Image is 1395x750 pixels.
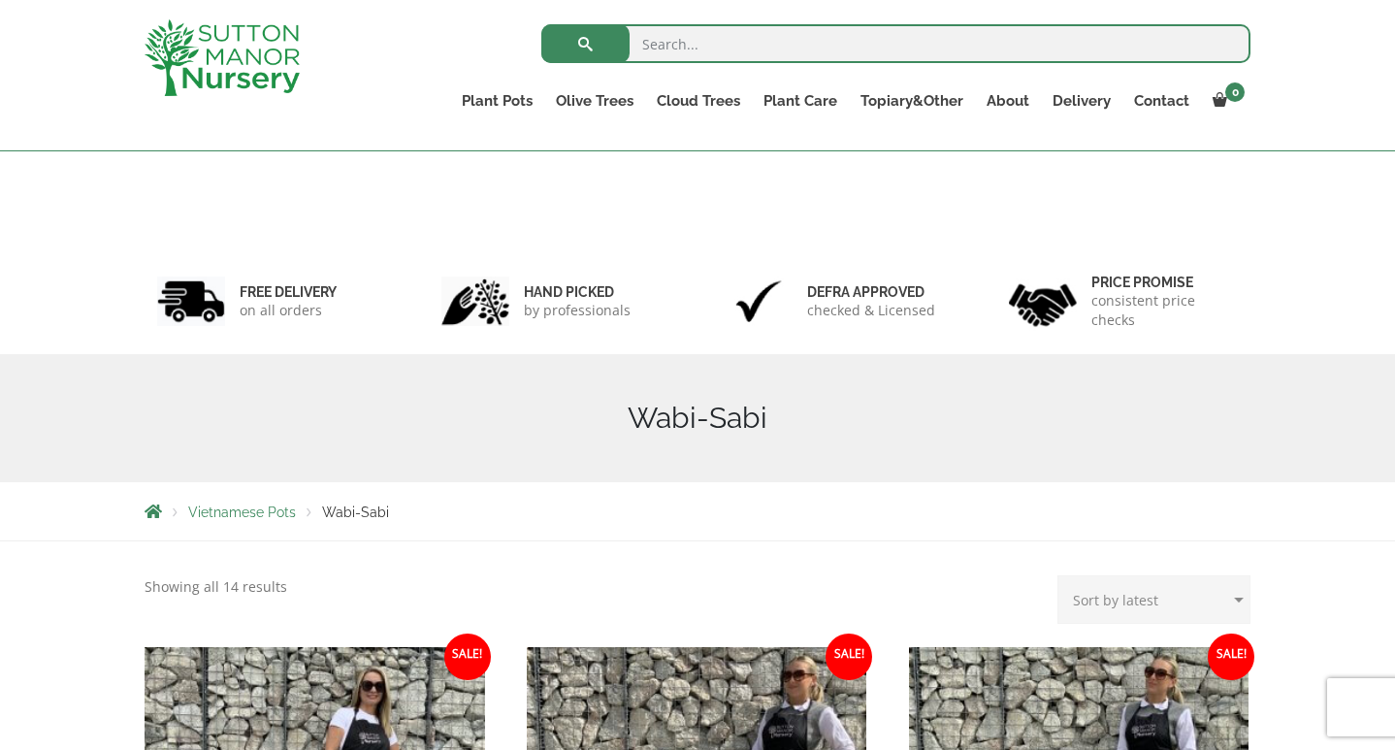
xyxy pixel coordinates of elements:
img: 1.jpg [157,277,225,326]
p: consistent price checks [1091,291,1239,330]
a: Plant Pots [450,87,544,114]
h6: Price promise [1091,274,1239,291]
a: About [975,87,1041,114]
span: Sale! [826,634,872,680]
h6: Defra approved [807,283,935,301]
p: Showing all 14 results [145,575,287,599]
a: Plant Care [752,87,849,114]
span: 0 [1225,82,1245,102]
a: Contact [1122,87,1201,114]
p: checked & Licensed [807,301,935,320]
a: Olive Trees [544,87,645,114]
a: Vietnamese Pots [188,505,296,520]
span: Wabi-Sabi [322,505,389,520]
span: Sale! [444,634,491,680]
p: on all orders [240,301,337,320]
img: 2.jpg [441,277,509,326]
select: Shop order [1057,575,1250,624]
input: Search... [541,24,1250,63]
a: Cloud Trees [645,87,752,114]
h1: Wabi-Sabi [145,401,1250,436]
h6: FREE DELIVERY [240,283,337,301]
img: 3.jpg [725,277,793,326]
span: Sale! [1208,634,1254,680]
nav: Breadcrumbs [145,504,1250,519]
p: by professionals [524,301,631,320]
a: 0 [1201,87,1250,114]
a: Delivery [1041,87,1122,114]
img: 4.jpg [1009,272,1077,331]
h6: hand picked [524,283,631,301]
a: Topiary&Other [849,87,975,114]
img: logo [145,19,300,96]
